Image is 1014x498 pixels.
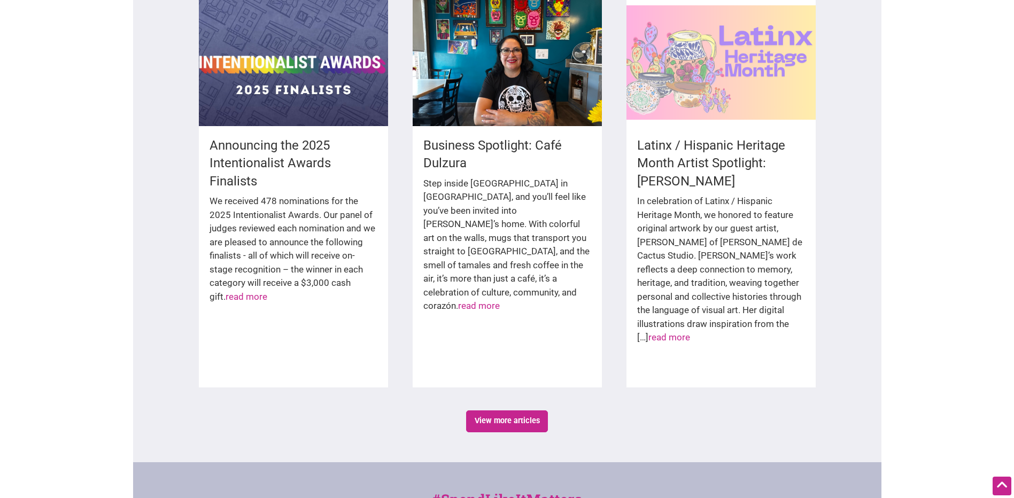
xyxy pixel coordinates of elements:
a: View more articles [466,410,548,432]
a: read more [458,300,500,311]
h4: Latinx / Hispanic Heritage Month Artist Spotlight: [PERSON_NAME] [637,137,805,191]
div: Scroll Back to Top [993,477,1011,495]
a: read more [226,291,267,302]
h4: Announcing the 2025 Intentionalist Awards Finalists [210,137,377,191]
div: We received 478 nominations for the 2025 Intentionalist Awards. Our panel of judges reviewed each... [210,194,377,314]
div: In celebration of Latinx / Hispanic Heritage Month, we honored to feature original artwork by our... [637,194,805,355]
a: read more [648,332,690,343]
h4: Business Spotlight: Café Dulzura [423,137,591,173]
div: Step inside [GEOGRAPHIC_DATA] in [GEOGRAPHIC_DATA], and you’ll feel like you’ve been invited into... [423,177,591,324]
